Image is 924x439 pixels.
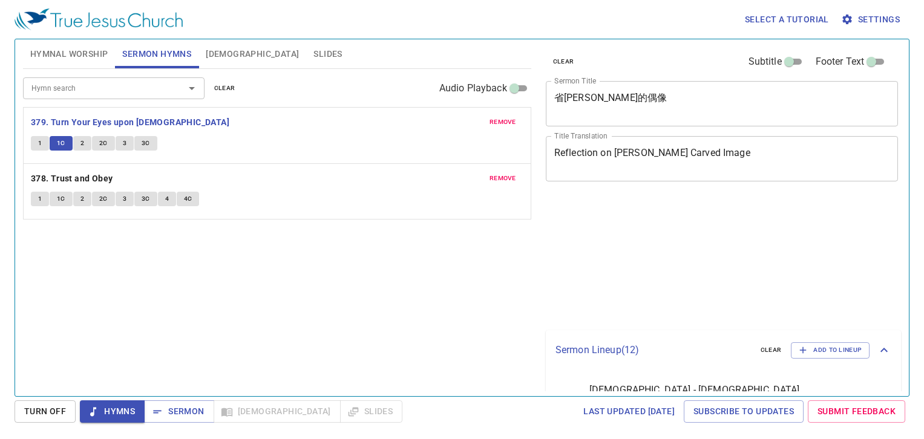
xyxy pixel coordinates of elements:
textarea: Reflection on [PERSON_NAME] Carved Image [554,147,890,170]
span: Slides [313,47,342,62]
button: Add to Lineup [791,342,870,358]
span: clear [553,56,574,67]
button: 3 [116,136,134,151]
span: 2 [80,193,84,204]
span: Hymns [90,404,135,419]
button: 4C [177,192,200,206]
button: Sermon [144,400,214,423]
button: Select a tutorial [740,8,834,31]
button: 2C [92,136,115,151]
button: 3 [116,192,134,206]
button: 1 [31,136,49,151]
span: Select a tutorial [745,12,829,27]
img: True Jesus Church [15,8,183,30]
a: Subscribe to Updates [684,400,804,423]
div: Sermon Lineup(12)clearAdd to Lineup [546,330,901,370]
span: [DEMOGRAPHIC_DATA] - [DEMOGRAPHIC_DATA] - [GEOGRAPHIC_DATA] [589,383,804,412]
span: Hymnal Worship [30,47,108,62]
p: Sermon Lineup ( 12 ) [555,343,751,357]
button: Turn Off [15,400,76,423]
span: clear [761,345,782,356]
button: 379. Turn Your Eyes upon [DEMOGRAPHIC_DATA] [31,115,232,130]
button: Hymns [80,400,145,423]
button: Settings [839,8,905,31]
b: 378. Trust and Obey [31,171,113,186]
textarea: 省[PERSON_NAME]的偶像 [554,92,890,115]
span: Subscribe to Updates [693,404,794,419]
span: 1C [57,138,65,149]
span: [DEMOGRAPHIC_DATA] [206,47,299,62]
span: remove [490,173,516,184]
span: Settings [844,12,900,27]
span: 4C [184,193,192,204]
a: Submit Feedback [808,400,905,423]
span: 1 [38,193,42,204]
span: Footer Text [816,54,865,69]
button: clear [753,343,789,357]
button: Open [183,80,200,97]
span: Turn Off [24,404,66,419]
button: 3C [134,192,157,206]
span: 2 [80,138,84,149]
button: 378. Trust and Obey [31,171,115,186]
button: clear [546,54,582,69]
span: 4 [165,193,169,204]
button: 4 [158,192,176,206]
span: Last updated [DATE] [583,404,675,419]
span: Sermon [154,404,204,419]
span: Add to Lineup [799,345,862,356]
span: 3C [142,193,150,204]
span: 3 [123,138,126,149]
span: Submit Feedback [818,404,896,419]
button: 1 [31,192,49,206]
span: 3C [142,138,150,149]
span: Audio Playback [439,81,507,96]
button: 2C [92,192,115,206]
span: 2C [99,193,108,204]
b: 379. Turn Your Eyes upon [DEMOGRAPHIC_DATA] [31,115,229,130]
span: 3 [123,193,126,204]
button: remove [482,171,523,186]
button: remove [482,115,523,129]
button: clear [207,81,243,96]
span: remove [490,117,516,128]
span: clear [214,83,235,94]
button: 1C [50,192,73,206]
span: 1C [57,193,65,204]
iframe: from-child [541,194,829,326]
button: 2 [73,136,91,151]
a: Last updated [DATE] [578,400,680,423]
span: Subtitle [749,54,782,69]
button: 3C [134,136,157,151]
span: 2C [99,138,108,149]
span: 1 [38,138,42,149]
span: Sermon Hymns [122,47,191,62]
button: 2 [73,192,91,206]
button: 1C [50,136,73,151]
